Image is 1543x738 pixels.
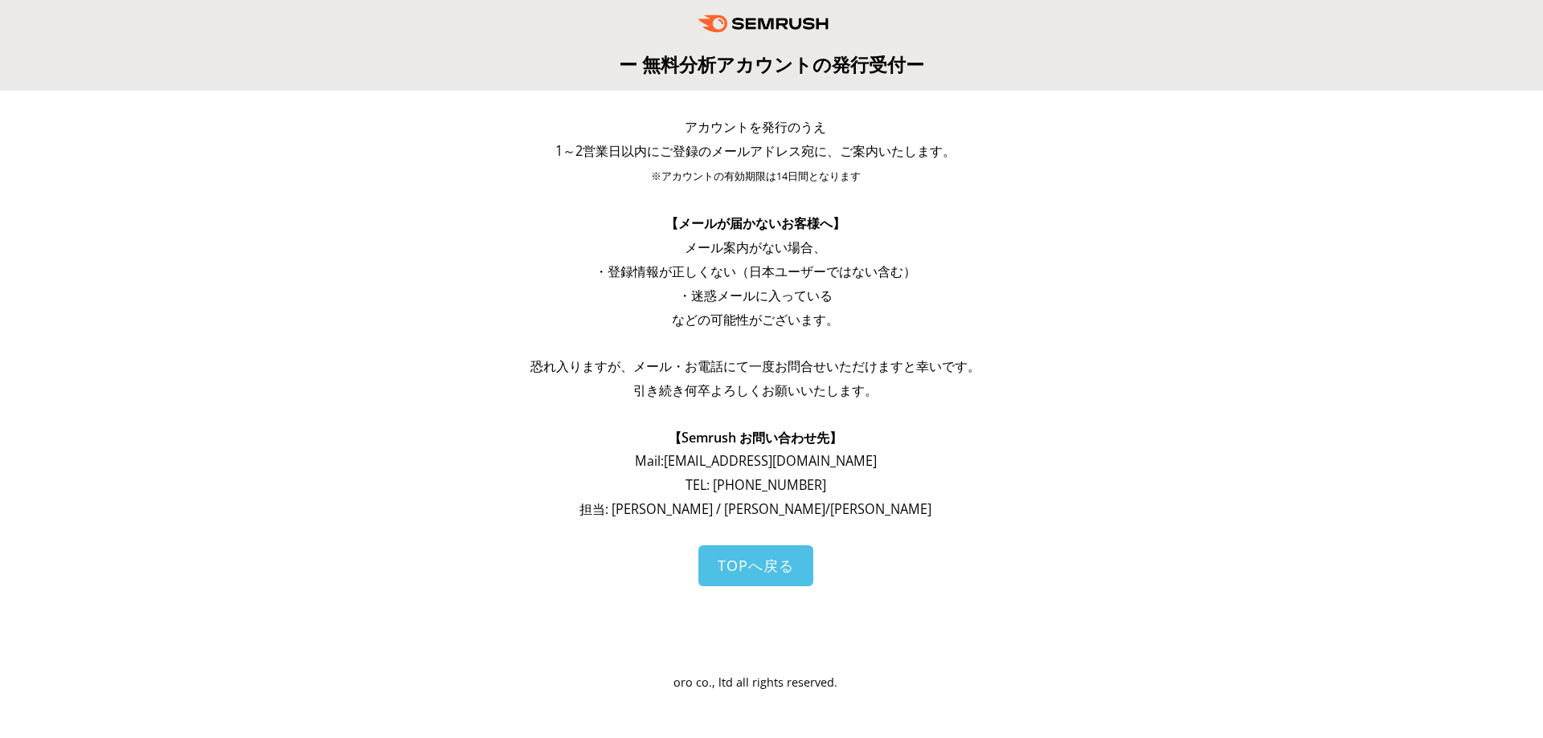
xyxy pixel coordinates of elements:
span: ・登録情報が正しくない（日本ユーザーではない含む） [595,263,916,280]
span: TEL: [PHONE_NUMBER] [686,476,826,494]
span: TOPへ戻る [718,556,794,575]
span: ・迷惑メールに入っている [678,287,833,304]
span: Mail: [EMAIL_ADDRESS][DOMAIN_NAME] [635,452,877,470]
span: 引き続き何卒よろしくお願いいたします。 [633,381,878,399]
span: 恐れ入りますが、メール・お電話にて一度お問合せいただけますと幸いです。 [530,357,980,375]
span: アカウントを発行のうえ [685,118,826,136]
span: 【メールが届かないお客様へ】 [665,214,845,232]
span: 担当: [PERSON_NAME] / [PERSON_NAME]/[PERSON_NAME] [579,500,931,518]
span: 【Semrush お問い合わせ先】 [669,429,842,446]
span: oro co., ltd all rights reserved. [673,675,837,690]
span: ー 無料分析アカウントの発行受付ー [619,51,924,77]
span: ※アカウントの有効期限は14日間となります [651,169,861,183]
span: 1～2営業日以内にご登録のメールアドレス宛に、ご案内いたします。 [555,142,956,160]
span: メール案内がない場合、 [685,239,826,256]
span: などの可能性がございます。 [672,311,839,328]
a: TOPへ戻る [698,545,813,586]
